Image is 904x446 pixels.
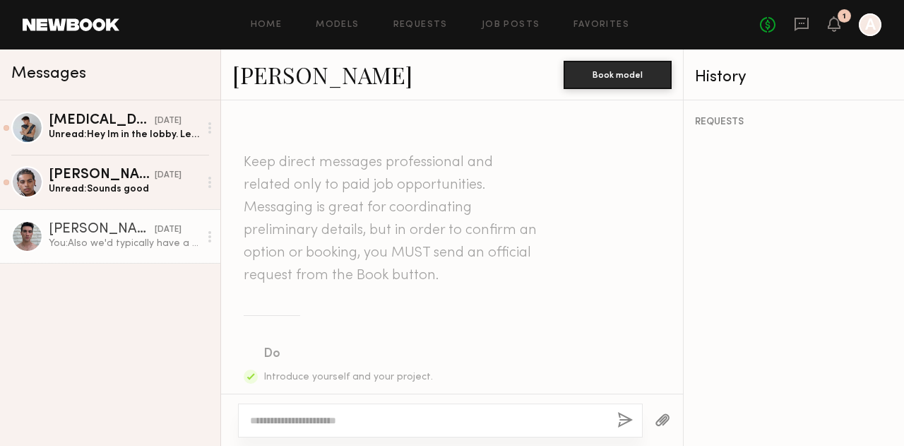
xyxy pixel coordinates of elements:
[49,168,155,182] div: [PERSON_NAME]
[244,151,540,287] header: Keep direct messages professional and related only to paid job opportunities. Messaging is great ...
[155,115,182,128] div: [DATE]
[573,20,629,30] a: Favorites
[482,20,540,30] a: Job Posts
[859,13,881,36] a: A
[49,182,199,196] div: Unread: Sounds good
[49,237,199,250] div: You: Also we'd typically have a brief in-person meeting with the models before the shoot. Let me ...
[251,20,282,30] a: Home
[695,117,893,127] div: REQUESTS
[695,69,893,86] div: History
[49,128,199,141] div: Unread: Hey Im in the lobby. Let me know if you are here
[263,344,444,364] div: Do
[393,20,448,30] a: Requests
[843,13,846,20] div: 1
[316,20,359,30] a: Models
[11,66,86,82] span: Messages
[155,223,182,237] div: [DATE]
[564,61,672,89] button: Book model
[564,68,672,80] a: Book model
[263,372,433,382] span: Introduce yourself and your project.
[49,114,155,128] div: [MEDICAL_DATA][PERSON_NAME]
[49,223,155,237] div: [PERSON_NAME]
[232,59,412,90] a: [PERSON_NAME]
[155,169,182,182] div: [DATE]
